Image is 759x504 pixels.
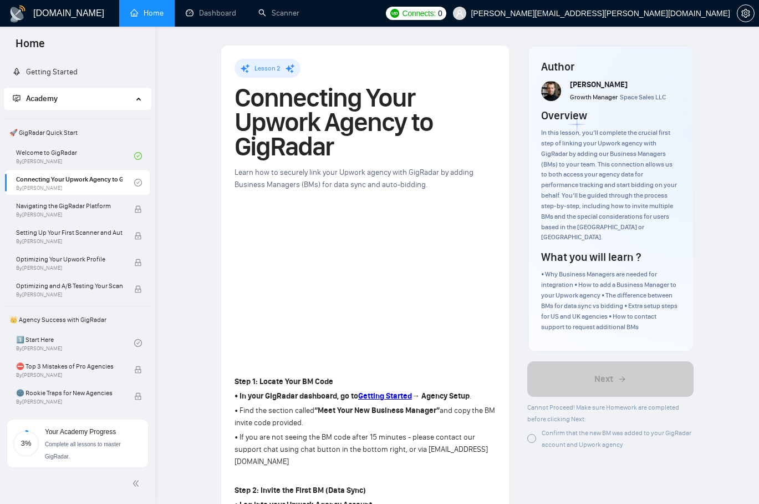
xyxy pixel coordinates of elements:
span: lock [134,285,142,293]
span: setting [737,9,754,18]
span: fund-projection-screen [13,94,21,102]
span: user [456,9,463,17]
span: Optimizing and A/B Testing Your Scanner for Better Results [16,280,123,291]
span: lock [134,259,142,266]
a: 1️⃣ Start HereBy[PERSON_NAME] [16,331,134,355]
span: check-circle [134,339,142,347]
span: lock [134,205,142,213]
li: Getting Started [4,61,151,83]
h4: Overview [541,108,587,123]
span: By [PERSON_NAME] [16,238,123,245]
img: logo [9,5,27,23]
span: Learn how to securely link your Upwork agency with GigRadar by adding Business Managers (BMs) for... [235,168,473,189]
span: Lesson 2 [254,64,281,72]
span: Home [7,36,54,59]
strong: → Agency Setup [412,391,470,401]
strong: • In your GigRadar dashboard, go to [235,391,358,401]
strong: “Meet Your New Business Manager” [314,406,440,415]
span: Growth Manager [570,93,618,101]
div: In this lesson, you’ll complete the crucial first step of linking your Upwork agency with GigRada... [541,128,680,243]
span: By [PERSON_NAME] [16,265,123,271]
a: rocketGetting Started [13,67,78,77]
strong: Step 1: Locate Your BM Code [235,377,333,386]
div: • Why Business Managers are needed for integration • How to add a Business Manager to your Upwork... [541,269,680,332]
a: Welcome to GigRadarBy[PERSON_NAME] [16,144,134,168]
h4: What you will learn ? [541,249,641,265]
span: ⛔ Top 3 Mistakes of Pro Agencies [16,361,123,372]
span: By [PERSON_NAME] [16,211,123,218]
span: Academy [26,94,58,103]
h4: Author [541,59,680,74]
span: lock [134,392,142,400]
span: Navigating the GigRadar Platform [16,200,123,211]
span: Your Academy Progress [45,428,116,436]
img: upwork-logo.png [390,9,399,18]
span: Confirm that the new BM was added to your GigRadar account and Upwork agency [542,429,691,448]
button: Next [527,361,694,397]
strong: Step 2: Invite the First BM (Data Sync) [235,486,366,495]
span: By [PERSON_NAME] [16,399,123,405]
p: • Find the section called and copy the BM invite code provided. [235,405,496,429]
iframe: Intercom live chat [721,466,748,493]
img: vlad-t.jpg [541,81,561,101]
a: setting [737,9,755,18]
span: 🚀 GigRadar Quick Start [5,122,150,144]
span: lock [134,232,142,240]
p: • If you are not seeing the BM code after 15 minutes - please contact our support chat using chat... [235,431,496,468]
a: searchScanner [258,8,299,18]
span: Academy [13,94,58,103]
a: Connecting Your Upwork Agency to GigRadarBy[PERSON_NAME] [16,170,134,195]
span: By [PERSON_NAME] [16,291,123,298]
span: Space Sales LLC [620,93,666,101]
span: [PERSON_NAME] [570,80,628,89]
h1: Connecting Your Upwork Agency to GigRadar [235,85,496,159]
a: dashboardDashboard [186,8,236,18]
span: lock [134,366,142,374]
span: By [PERSON_NAME] [16,372,123,379]
span: Next [594,372,613,386]
a: homeHome [130,8,164,18]
span: 0 [438,7,442,19]
span: 👑 Agency Success with GigRadar [5,309,150,331]
a: Getting Started [358,391,412,401]
span: Setting Up Your First Scanner and Auto-Bidder [16,227,123,238]
span: Cannot Proceed! Make sure Homework are completed before clicking Next: [527,404,679,423]
span: Connects: [403,7,436,19]
span: Optimizing Your Upwork Profile [16,254,123,265]
span: check-circle [134,179,142,187]
span: double-left [132,478,143,489]
span: 🌚 Rookie Traps for New Agencies [16,387,123,399]
span: check-circle [134,152,142,160]
p: . [235,390,496,402]
span: Complete all lessons to master GigRadar. [45,441,121,460]
button: setting [737,4,755,22]
span: 3% [13,440,39,447]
